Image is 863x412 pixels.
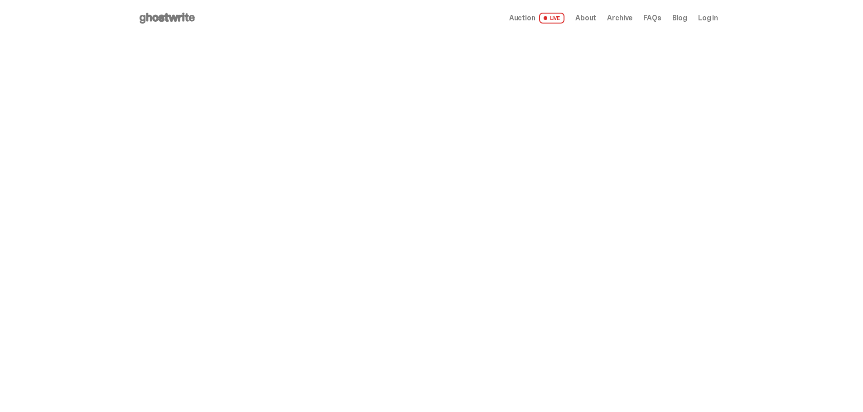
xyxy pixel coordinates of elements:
span: LIVE [539,13,565,24]
a: Log in [698,14,718,22]
a: FAQs [643,14,661,22]
a: Auction LIVE [509,13,564,24]
a: Archive [607,14,632,22]
a: About [575,14,596,22]
a: Blog [672,14,687,22]
span: Auction [509,14,535,22]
